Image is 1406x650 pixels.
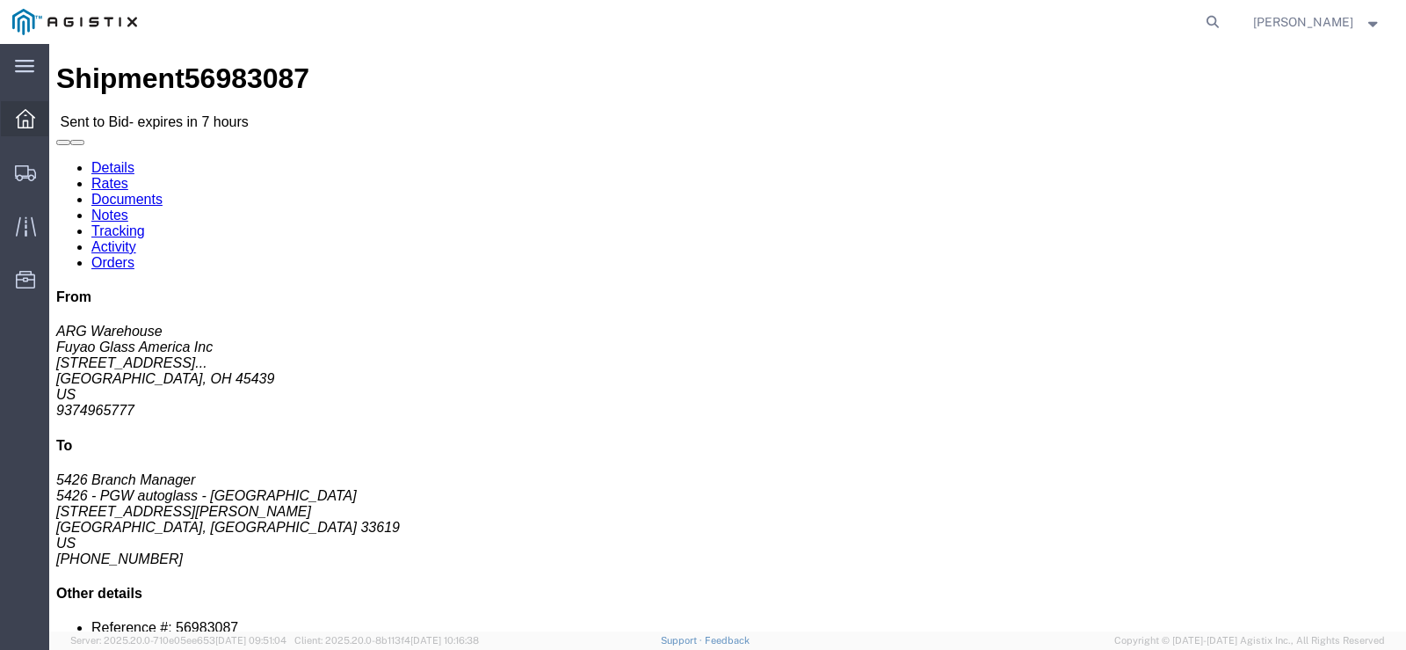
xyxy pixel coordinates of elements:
[49,44,1406,632] iframe: FS Legacy Container
[705,635,750,646] a: Feedback
[1114,633,1385,648] span: Copyright © [DATE]-[DATE] Agistix Inc., All Rights Reserved
[215,635,286,646] span: [DATE] 09:51:04
[12,9,137,35] img: logo
[294,635,479,646] span: Client: 2025.20.0-8b113f4
[1253,12,1353,32] span: Craig Clark
[661,635,705,646] a: Support
[1252,11,1382,33] button: [PERSON_NAME]
[70,635,286,646] span: Server: 2025.20.0-710e05ee653
[410,635,479,646] span: [DATE] 10:16:38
